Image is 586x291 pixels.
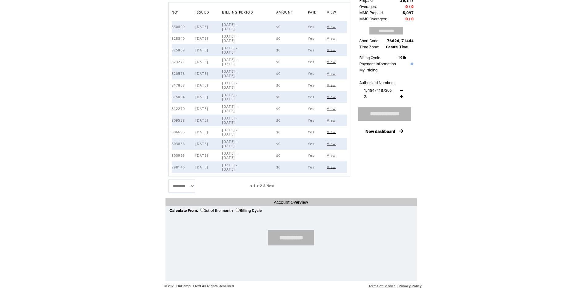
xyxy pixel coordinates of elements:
[359,55,381,60] span: Billing Cycle:
[172,118,187,123] span: 809538
[327,142,337,146] span: Click to view this bill
[369,284,396,288] a: Terms of Service
[308,25,316,29] span: Yes
[327,83,337,87] a: View
[327,95,337,99] a: View
[222,22,237,31] span: [DATE] - [DATE]
[172,130,187,134] span: 806695
[172,36,187,41] span: 828340
[327,107,337,110] a: View
[276,36,282,41] span: $0
[250,184,259,188] span: < 1 >
[276,25,282,29] span: $0
[222,10,255,14] a: BILLING PERIOD
[327,60,337,63] a: View
[276,107,282,111] span: $0
[172,142,187,146] span: 803836
[308,142,316,146] span: Yes
[172,48,187,52] span: 825869
[195,48,209,52] span: [DATE]
[276,83,282,87] span: $0
[263,184,265,188] span: 3
[222,128,237,136] span: [DATE] - [DATE]
[172,153,187,158] span: 800995
[222,46,237,55] span: [DATE] - [DATE]
[327,48,337,52] span: Click to view this bill
[308,95,316,99] span: Yes
[308,165,316,169] span: Yes
[195,9,211,18] span: ISSUED
[172,60,187,64] span: 823271
[403,10,414,15] span: 5,097
[308,10,318,14] a: PAID
[327,107,337,111] span: Click to view this bill
[398,55,406,60] span: 19th
[327,36,337,41] span: Click to view this bill
[397,284,397,288] span: |
[276,165,282,169] span: $0
[308,71,316,76] span: Yes
[222,69,237,78] span: [DATE] - [DATE]
[359,38,379,43] span: Short Code:
[365,129,395,134] a: New dashboard
[195,25,209,29] span: [DATE]
[327,60,337,64] span: Click to view this bill
[195,95,209,99] span: [DATE]
[409,63,413,65] img: help.gif
[274,200,308,205] span: Account Overview
[172,107,187,111] span: 812270
[195,165,209,169] span: [DATE]
[327,25,337,28] a: View
[195,83,209,87] span: [DATE]
[327,83,337,87] span: Click to view this bill
[359,80,396,85] span: Authorized Numbers:
[222,81,237,90] span: [DATE] - [DATE]
[327,25,337,29] span: Click to view this bill
[276,60,282,64] span: $0
[222,34,237,43] span: [DATE] - [DATE]
[200,208,233,213] label: 1st of the month
[405,4,414,9] span: 0 / 0
[172,10,180,14] a: NO'
[260,184,262,188] span: 2
[327,165,337,169] a: View
[327,9,338,18] span: VIEW
[195,118,209,123] span: [DATE]
[308,130,316,134] span: Yes
[195,107,209,111] span: [DATE]
[236,208,240,212] input: Billing Cycle
[327,48,337,52] a: View
[308,9,318,18] span: PAID
[399,284,422,288] a: Privacy Policy
[308,60,316,64] span: Yes
[222,9,255,18] span: BILLING PERIOD
[172,95,187,99] span: 815094
[222,116,237,125] span: [DATE] - [DATE]
[308,83,316,87] span: Yes
[327,130,337,134] a: View
[405,17,414,21] span: 0 / 0
[387,38,414,43] span: 76626, 71444
[327,71,337,76] span: Click to view this bill
[364,88,392,93] span: 1. 18474187206
[308,36,316,41] span: Yes
[327,71,337,75] a: View
[266,184,274,188] a: Next
[308,107,316,111] span: Yes
[327,118,337,122] a: View
[359,62,396,66] a: Payment Information
[276,9,295,18] span: AMOUNT
[195,142,209,146] span: [DATE]
[276,130,282,134] span: $0
[327,130,337,134] span: Click to view this bill
[172,25,187,29] span: 830809
[195,10,211,14] a: ISSUED
[327,165,337,169] span: Click to view this bill
[359,10,384,15] span: MMS Prepaid:
[276,10,295,14] a: AMOUNT
[222,104,237,113] span: [DATE] - [DATE]
[195,36,209,41] span: [DATE]
[195,71,209,76] span: [DATE]
[195,130,209,134] span: [DATE]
